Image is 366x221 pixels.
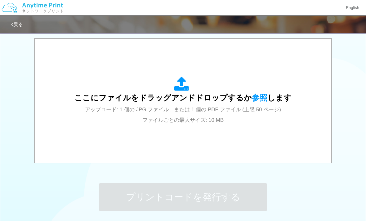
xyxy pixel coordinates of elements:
a: 戻る [11,22,23,27]
span: ここにファイルをドラッグアンドドロップするか します [74,93,292,102]
span: アップロード: 1 個の JPG ファイル、または 1 個の PDF ファイル (上限 50 ページ) ファイルごとの最大サイズ: 10 MB [85,107,281,123]
button: プリントコードを発行する [99,183,267,211]
span: 参照 [252,93,267,102]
